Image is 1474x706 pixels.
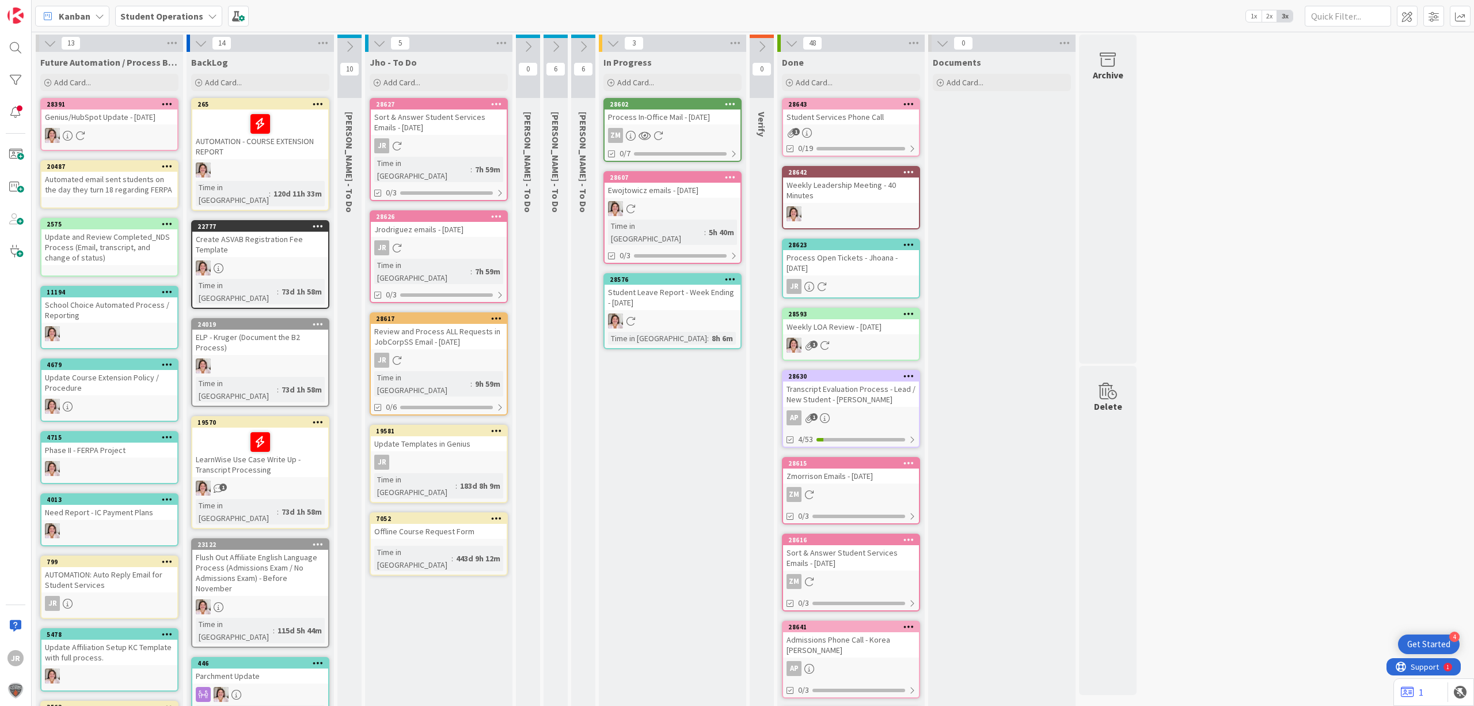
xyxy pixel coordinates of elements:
[40,431,178,484] a: 4715Phase II - FERPA ProjectEW
[47,558,177,566] div: 799
[798,597,809,609] span: 0/3
[41,161,177,197] div: 20487Automated email sent students on the day they turn 18 regarding FERPA
[192,221,328,232] div: 22777
[783,240,919,250] div: 28623
[191,220,329,309] a: 22777Create ASVAB Registration Fee TemplateEWTime in [GEOGRAPHIC_DATA]:73d 1h 58m
[41,494,177,520] div: 4013Need Report - IC Payment Plans
[192,658,328,669] div: 446
[376,515,507,523] div: 7052
[788,100,919,108] div: 28643
[192,163,328,178] div: EW
[783,206,919,221] div: EW
[788,241,919,249] div: 28623
[371,514,507,524] div: 7052
[45,523,60,538] img: EW
[783,240,919,275] div: 28623Process Open Tickets - Jhoana - [DATE]
[191,538,329,648] a: 23122Flush Out Affiliate English Language Process (Admissions Exam / No Admissions Exam) - Before...
[370,56,417,68] span: Jho - To Do
[707,332,709,345] span: :
[783,382,919,407] div: Transcript Evaluation Process - Lead / New Student - [PERSON_NAME]
[374,240,389,255] div: JR
[608,128,623,143] div: ZM
[455,480,457,492] span: :
[798,684,809,696] span: 0/3
[40,218,178,277] a: 2575Update and Review Completed_NDS Process (Email, transcript, and change of status)
[41,287,177,297] div: 11194
[192,658,328,684] div: 446Parchment Update
[610,100,740,108] div: 28602
[783,110,919,124] div: Student Services Phone Call
[192,687,328,702] div: EW
[41,219,177,229] div: 2575
[371,436,507,451] div: Update Templates in Genius
[340,62,359,76] span: 10
[603,98,742,162] a: 28602Process In-Office Mail - [DATE]ZM0/7
[782,56,804,68] span: Done
[47,631,177,639] div: 5478
[45,596,60,611] div: JR
[374,353,389,368] div: JR
[197,222,328,231] div: 22777
[279,383,325,396] div: 73d 1h 58m
[605,274,740,285] div: 28576
[371,212,507,237] div: 28626Jrodriguez emails - [DATE]
[605,172,740,183] div: 28607
[374,138,389,153] div: JR
[787,574,801,589] div: ZM
[470,265,472,278] span: :
[197,541,328,549] div: 23122
[54,77,91,88] span: Add Card...
[605,99,740,124] div: 28602Process In-Office Mail - [DATE]
[192,221,328,257] div: 22777Create ASVAB Registration Fee Template
[196,618,273,643] div: Time in [GEOGRAPHIC_DATA]
[40,556,178,619] a: 799AUTOMATION: Auto Reply Email for Student ServicesJR
[196,260,211,275] img: EW
[344,112,355,213] span: Emilie - To Do
[277,285,279,298] span: :
[59,9,90,23] span: Kanban
[518,62,538,76] span: 0
[41,399,177,414] div: EW
[787,206,801,221] img: EW
[376,427,507,435] div: 19581
[370,512,508,576] a: 7052Offline Course Request FormTime in [GEOGRAPHIC_DATA]:443d 9h 12m
[605,99,740,110] div: 28602
[390,36,410,50] span: 5
[374,455,389,470] div: JR
[371,314,507,349] div: 28617Review and Process ALL Requests in JobCorpSS Email - [DATE]
[796,77,833,88] span: Add Card...
[371,212,507,222] div: 28626
[41,461,177,476] div: EW
[783,371,919,407] div: 28630Transcript Evaluation Process - Lead / New Student - [PERSON_NAME]
[522,112,534,213] span: Zaida - To Do
[41,110,177,124] div: Genius/HubSpot Update - [DATE]
[371,455,507,470] div: JR
[782,457,920,524] a: 28615Zmorrison Emails - [DATE]ZM0/3
[470,163,472,176] span: :
[197,659,328,667] div: 446
[192,319,328,330] div: 24019
[41,128,177,143] div: EW
[197,418,328,426] div: 19570
[624,36,644,50] span: 3
[783,535,919,545] div: 28616
[45,399,60,414] img: EW
[374,546,451,571] div: Time in [GEOGRAPHIC_DATA]
[782,308,920,361] a: 28593Weekly LOA Review - [DATE]EW
[47,288,177,296] div: 11194
[41,297,177,323] div: School Choice Automated Process / Reporting
[192,669,328,684] div: Parchment Update
[1305,6,1391,27] input: Quick Filter...
[371,110,507,135] div: Sort & Answer Student Services Emails - [DATE]
[279,285,325,298] div: 73d 1h 58m
[788,310,919,318] div: 28593
[783,458,919,484] div: 28615Zmorrison Emails - [DATE]
[277,505,279,518] span: :
[787,661,801,676] div: AP
[608,332,707,345] div: Time in [GEOGRAPHIC_DATA]
[374,473,455,499] div: Time in [GEOGRAPHIC_DATA]
[47,163,177,171] div: 20487
[45,669,60,684] img: EW
[783,319,919,334] div: Weekly LOA Review - [DATE]
[620,148,630,160] span: 0/7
